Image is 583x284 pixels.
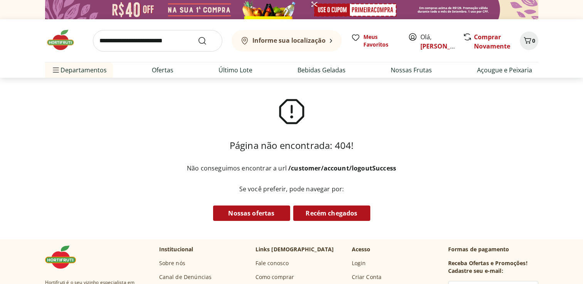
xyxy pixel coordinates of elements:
a: [PERSON_NAME] [420,42,470,50]
p: Formas de pagamento [448,246,538,253]
a: Login [352,259,366,267]
a: Último Lote [218,65,252,75]
p: Institucional [159,246,193,253]
img: Hortifruti [45,28,84,52]
a: Nossas ofertas [213,205,290,221]
a: Bebidas Geladas [297,65,346,75]
h3: Receba Ofertas e Promoções! [448,259,528,267]
a: Criar Conta [352,273,382,281]
button: Menu [51,61,60,79]
h3: Página não encontrada: 404! [230,139,353,152]
p: Acesso [352,246,371,253]
a: Nossas Frutas [391,65,432,75]
a: Ofertas [152,65,173,75]
button: Carrinho [520,32,538,50]
a: Comprar Novamente [474,33,510,50]
a: Como comprar [255,273,294,281]
span: Meus Favoritos [363,33,399,48]
input: search [93,30,222,52]
a: Açougue e Peixaria [477,65,532,75]
span: Olá, [420,32,455,51]
span: 0 [532,37,535,44]
img: Hortifruti [45,246,84,269]
a: Sobre nós [159,259,185,267]
a: Recém chegados [293,205,370,221]
p: Se você preferir, pode navegar por: [181,185,402,193]
b: /customer/account/logoutSuccess [288,164,396,172]
b: Informe sua localização [252,36,326,45]
button: Submit Search [198,36,216,45]
span: Departamentos [51,61,107,79]
p: Links [DEMOGRAPHIC_DATA] [255,246,334,253]
button: Informe sua localização [232,30,342,52]
h3: Cadastre seu e-mail: [448,267,503,275]
a: Canal de Denúncias [159,273,212,281]
a: Meus Favoritos [351,33,399,48]
a: Fale conosco [255,259,289,267]
p: Não conseguimos encontrar a url [187,164,396,172]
